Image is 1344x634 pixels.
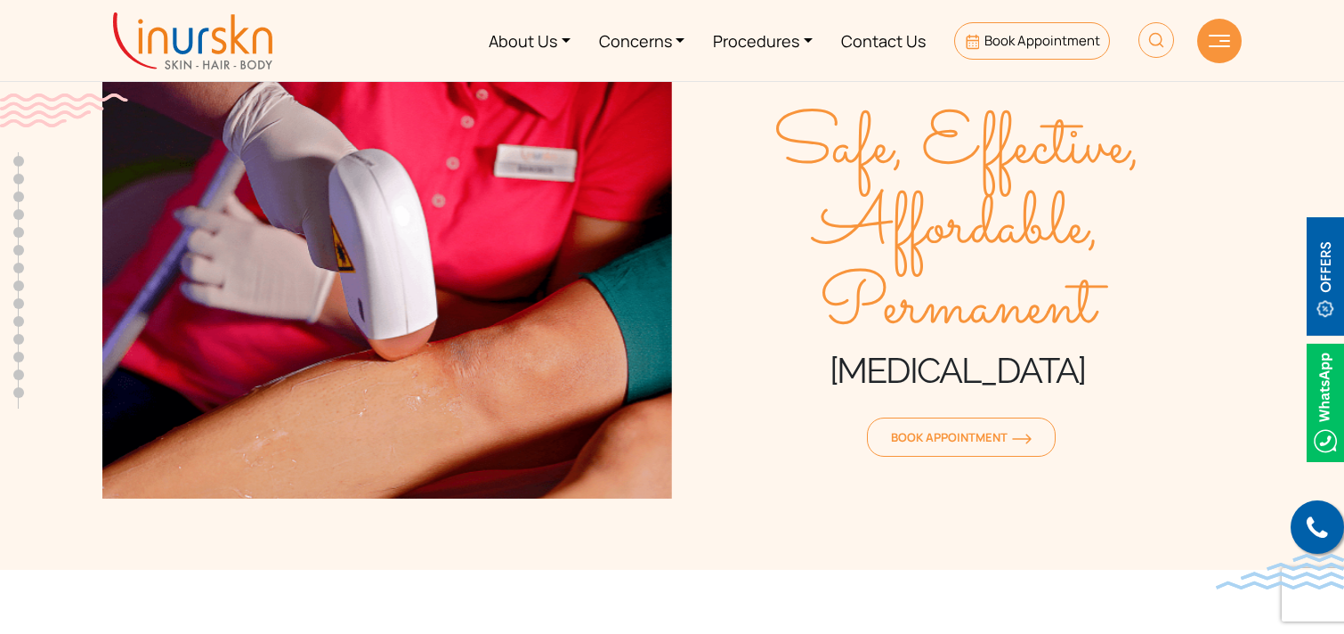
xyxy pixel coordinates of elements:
a: Concerns [585,7,700,74]
a: Book Appointmentorange-arrow [867,418,1056,457]
img: Whatsappicon [1307,344,1344,462]
a: Whatsappicon [1307,392,1344,411]
img: offerBt [1307,217,1344,336]
a: Book Appointment [954,22,1110,60]
a: Procedures [699,7,827,74]
img: HeaderSearch [1138,22,1174,58]
img: orange-arrow [1012,434,1032,444]
a: About Us [474,7,585,74]
img: inurskn-logo [113,12,272,69]
img: hamLine.svg [1209,35,1230,47]
h1: [MEDICAL_DATA] [672,348,1242,393]
a: Contact Us [827,7,940,74]
span: Safe, Effective, Affordable, Permanent [672,108,1242,348]
span: Book Appointment [891,429,1032,445]
img: bluewave [1216,554,1344,589]
span: Book Appointment [984,31,1100,50]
